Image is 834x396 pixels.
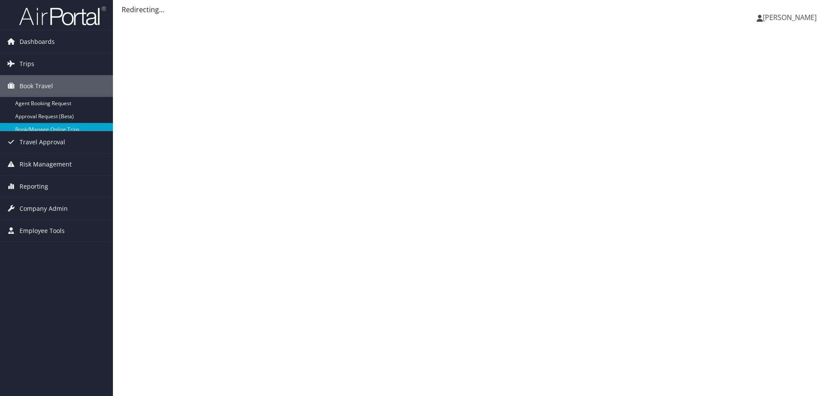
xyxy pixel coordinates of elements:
[20,198,68,220] span: Company Admin
[20,153,72,175] span: Risk Management
[20,220,65,242] span: Employee Tools
[122,4,825,15] div: Redirecting...
[20,131,65,153] span: Travel Approval
[757,4,825,30] a: [PERSON_NAME]
[763,13,817,22] span: [PERSON_NAME]
[19,6,106,26] img: airportal-logo.png
[20,31,55,53] span: Dashboards
[20,75,53,97] span: Book Travel
[20,53,34,75] span: Trips
[20,176,48,197] span: Reporting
